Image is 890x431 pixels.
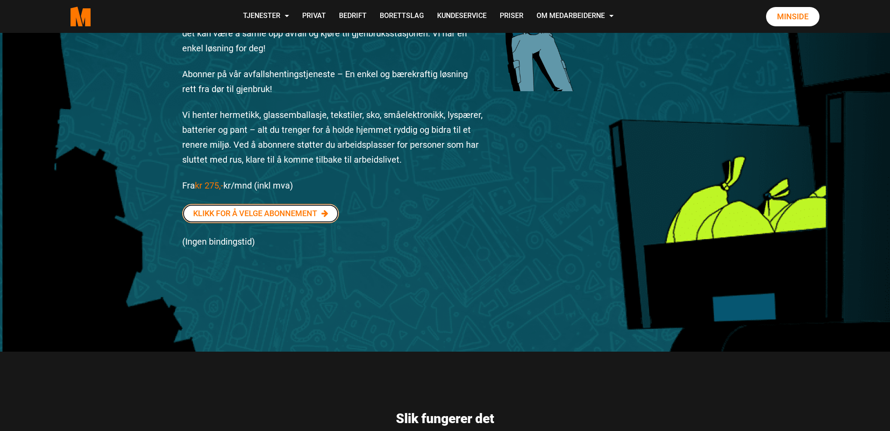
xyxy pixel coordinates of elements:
[493,1,530,32] a: Priser
[431,1,493,32] a: Kundeservice
[195,180,223,191] span: kr 275,-
[189,411,701,427] h3: Slik fungerer det
[332,1,373,32] a: Bedrift
[182,11,484,56] p: Som huseier i enebolig, rekkehus eller tomannsbolig vet du hvor tidkrevende det kan være å samle ...
[182,67,484,96] p: Abonner på vår avfallshentingstjeneste – En enkel og bærekraftig løsning rett fra dør til gjenbruk!
[373,1,431,32] a: Borettslag
[182,107,484,167] p: Vi henter hermetikk, glassemballasje, tekstiler, sko, småelektronikk, lyspærer, batterier og pant...
[530,1,620,32] a: Om Medarbeiderne
[182,234,484,249] p: (Ingen bindingstid)
[237,1,296,32] a: Tjenester
[182,178,484,193] p: Fra kr/mnd (inkl mva)
[296,1,332,32] a: Privat
[182,204,339,223] a: Klikk for å velge abonnement
[766,7,819,26] a: Minside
